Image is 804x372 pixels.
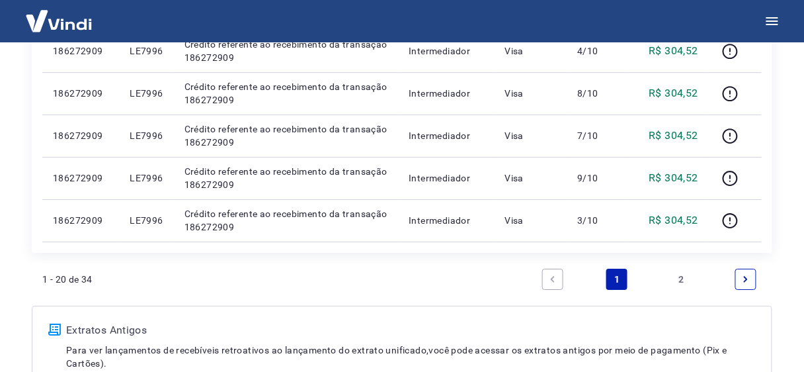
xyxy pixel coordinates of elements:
p: Crédito referente ao recebimento da transação 186272909 [184,207,387,234]
p: Crédito referente ao recebimento da transação 186272909 [184,80,387,107]
p: R$ 304,52 [649,170,699,186]
p: Visa [505,171,557,185]
p: R$ 304,52 [649,128,699,144]
p: Intermediador [409,214,483,227]
p: 186272909 [53,129,108,142]
p: 186272909 [53,171,108,185]
p: Crédito referente ao recebimento da transação 186272909 [184,38,387,64]
p: Visa [505,129,557,142]
p: Crédito referente ao recebimento da transação 186272909 [184,122,387,149]
p: Visa [505,214,557,227]
p: R$ 304,52 [649,85,699,101]
img: Vindi [16,1,102,41]
p: LE7996 [130,44,163,58]
a: Page 2 [671,269,692,290]
p: 186272909 [53,87,108,100]
a: Previous page [542,269,563,290]
p: Intermediador [409,87,483,100]
p: LE7996 [130,171,163,185]
img: ícone [48,324,61,336]
p: Visa [505,87,557,100]
p: Intermediador [409,171,483,185]
p: 186272909 [53,214,108,227]
p: Visa [505,44,557,58]
p: 4/10 [577,44,616,58]
p: LE7996 [130,129,163,142]
p: LE7996 [130,87,163,100]
p: Crédito referente ao recebimento da transação 186272909 [184,165,387,191]
ul: Pagination [537,263,762,295]
p: 3/10 [577,214,616,227]
p: Extratos Antigos [66,322,756,338]
a: Page 1 is your current page [606,269,627,290]
p: R$ 304,52 [649,212,699,228]
p: 1 - 20 de 34 [42,273,93,286]
p: 9/10 [577,171,616,185]
p: R$ 304,52 [649,43,699,59]
p: Para ver lançamentos de recebíveis retroativos ao lançamento do extrato unificado, você pode aces... [66,344,756,370]
p: 8/10 [577,87,616,100]
p: LE7996 [130,214,163,227]
p: Intermediador [409,129,483,142]
p: 186272909 [53,44,108,58]
p: 7/10 [577,129,616,142]
p: Intermediador [409,44,483,58]
a: Next page [735,269,756,290]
